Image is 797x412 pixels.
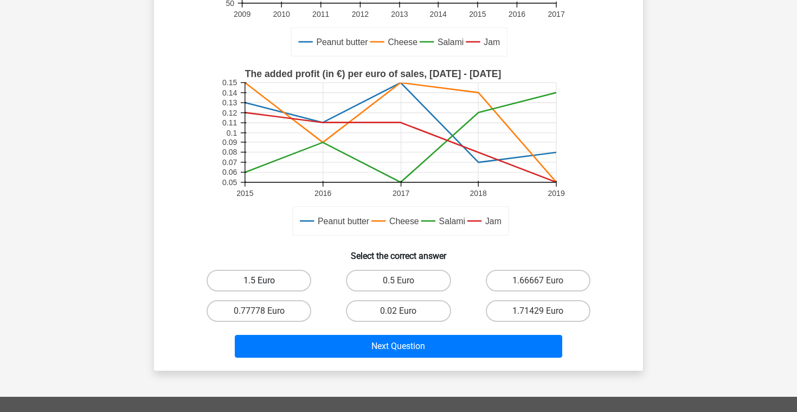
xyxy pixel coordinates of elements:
[236,189,253,198] text: 2015
[486,300,590,322] label: 1.71429 Euro
[207,300,311,322] label: 0.77778 Euro
[312,10,329,18] text: 2011
[391,10,408,18] text: 2013
[235,335,563,358] button: Next Question
[222,158,237,167] text: 0.07
[509,10,525,18] text: 2016
[222,118,237,127] text: 0.11
[486,270,590,291] label: 1.66667 Euro
[548,189,564,198] text: 2019
[389,217,419,226] text: Cheese
[222,178,237,187] text: 0.05
[438,37,464,47] text: Salami
[222,98,237,107] text: 0.13
[316,37,368,47] text: Peanut butter
[388,37,417,47] text: Cheese
[484,37,500,47] text: Jam
[222,109,237,117] text: 0.12
[346,270,451,291] label: 0.5 Euro
[222,168,237,176] text: 0.06
[222,138,237,147] text: 0.09
[430,10,447,18] text: 2014
[393,189,409,198] text: 2017
[469,10,486,18] text: 2015
[227,129,237,137] text: 0.1
[318,217,370,226] text: Peanut butter
[439,217,465,226] text: Salami
[245,68,501,79] text: The added profit (in €) per euro of sales, [DATE] - [DATE]
[485,217,502,226] text: Jam
[470,189,487,198] text: 2018
[273,10,290,18] text: 2010
[171,242,626,261] h6: Select the correct answer
[207,270,311,291] label: 1.5 Euro
[352,10,369,18] text: 2012
[234,10,250,18] text: 2009
[314,189,331,198] text: 2016
[222,78,237,87] text: 0.15
[222,148,237,157] text: 0.08
[346,300,451,322] label: 0.02 Euro
[222,88,237,97] text: 0.14
[548,10,564,18] text: 2017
